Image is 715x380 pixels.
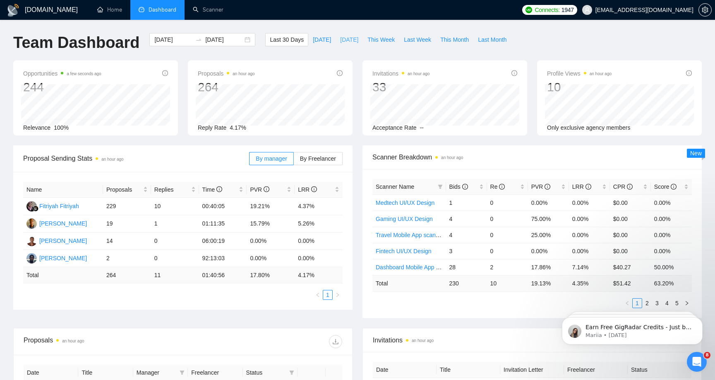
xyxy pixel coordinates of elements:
[569,275,610,291] td: 4.35 %
[198,79,255,95] div: 264
[33,206,38,211] img: gigradar-bm.png
[651,227,692,243] td: 0.00%
[376,232,444,238] a: Travel Mobile App scanner
[373,335,691,345] span: Invitations
[487,211,528,227] td: 0
[154,35,192,44] input: Start date
[672,299,681,308] a: 5
[313,35,331,44] span: [DATE]
[704,352,710,359] span: 8
[446,227,487,243] td: 4
[528,259,569,275] td: 17.86%
[313,290,323,300] li: Previous Page
[199,215,247,233] td: 01:11:35
[372,275,446,291] td: Total
[500,362,564,378] th: Invitation Letter
[449,183,468,190] span: Bids
[298,186,317,193] span: LRR
[337,70,343,76] span: info-circle
[26,253,37,264] img: oA
[511,70,517,76] span: info-circle
[441,155,463,160] time: an hour ago
[335,292,340,297] span: right
[652,298,662,308] li: 3
[376,216,433,222] a: Gaming UI/UX Design
[103,267,151,283] td: 264
[372,152,692,162] span: Scanner Breakdown
[376,248,432,254] a: Fintech UI/UX Design
[528,211,569,227] td: 75.00%
[363,33,399,46] button: This Week
[36,24,143,228] span: Earn Free GigRadar Credits - Just by Sharing Your Story! 💬 Want more credits for sending proposal...
[151,215,199,233] td: 1
[13,33,139,52] h1: Team Dashboard
[23,267,103,283] td: Total
[610,259,651,275] td: $40.27
[247,250,295,267] td: 0.00%
[651,211,692,227] td: 0.00%
[653,299,662,308] a: 3
[323,290,332,299] a: 1
[487,243,528,259] td: 0
[446,211,487,227] td: 4
[36,32,143,39] p: Message from Mariia, sent 7w ago
[698,3,712,17] button: setting
[202,186,222,193] span: Time
[333,290,343,300] button: right
[462,184,468,190] span: info-circle
[404,35,431,44] span: Last Week
[289,370,294,375] span: filter
[651,275,692,291] td: 63.20 %
[682,298,692,308] button: right
[26,254,87,261] a: oA[PERSON_NAME]
[473,33,511,46] button: Last Month
[195,36,202,43] span: swap-right
[628,362,691,378] th: Status
[103,198,151,215] td: 229
[446,195,487,211] td: 1
[490,183,505,190] span: Re
[622,298,632,308] li: Previous Page
[193,6,223,13] a: searchScanner
[180,370,185,375] span: filter
[23,182,103,198] th: Name
[67,71,101,76] time: a few seconds ago
[247,267,295,283] td: 17.80 %
[622,298,632,308] button: left
[54,124,69,131] span: 100%
[199,198,247,215] td: 00:40:05
[446,259,487,275] td: 28
[137,368,176,377] span: Manager
[149,6,176,13] span: Dashboard
[329,338,342,345] span: download
[247,198,295,215] td: 19.21%
[230,124,246,131] span: 4.17%
[446,275,487,291] td: 230
[651,259,692,275] td: 50.00%
[662,299,672,308] a: 4
[584,7,590,13] span: user
[436,180,444,193] span: filter
[535,5,559,14] span: Connects:
[651,243,692,259] td: 0.00%
[97,6,122,13] a: homeHome
[23,124,50,131] span: Relevance
[633,299,642,308] a: 1
[295,233,343,250] td: 0.00%
[39,219,87,228] div: [PERSON_NAME]
[610,243,651,259] td: $0.00
[528,227,569,243] td: 25.00%
[613,183,633,190] span: CPR
[178,366,186,379] span: filter
[487,195,528,211] td: 0
[585,184,591,190] span: info-circle
[308,33,336,46] button: [DATE]
[26,237,87,244] a: RA[PERSON_NAME]
[499,184,505,190] span: info-circle
[610,227,651,243] td: $0.00
[547,79,612,95] div: 10
[26,201,37,211] img: FF
[333,290,343,300] li: Next Page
